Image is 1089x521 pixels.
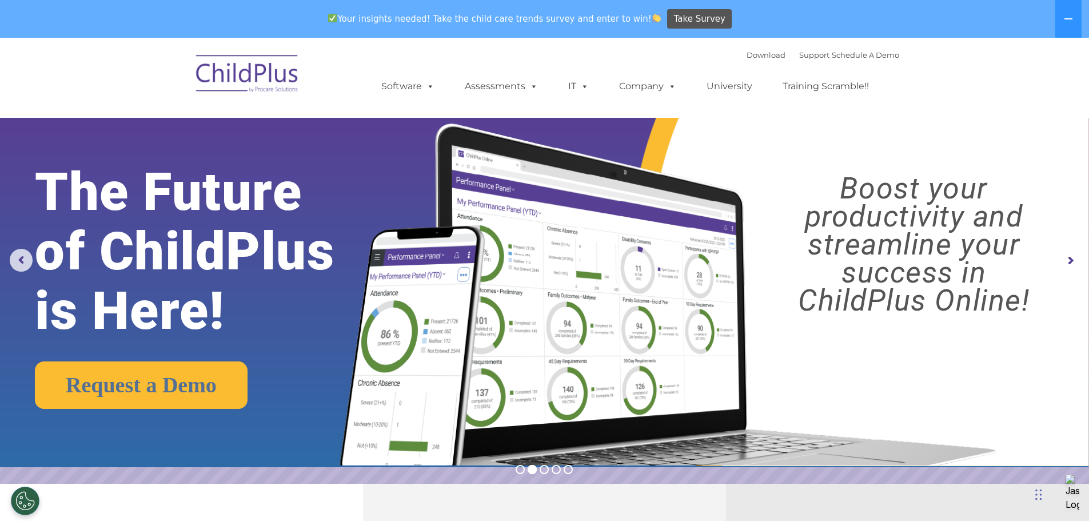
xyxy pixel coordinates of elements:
[652,14,661,22] img: 👏
[695,75,764,98] a: University
[1035,478,1042,512] div: Drag
[159,75,194,84] span: Last name
[674,9,725,29] span: Take Survey
[328,14,337,22] img: ✅
[35,162,382,341] rs-layer: The Future of ChildPlus is Here!
[453,75,549,98] a: Assessments
[557,75,600,98] a: IT
[747,50,785,59] a: Download
[608,75,688,98] a: Company
[747,50,899,59] font: |
[159,122,208,131] span: Phone number
[752,174,1075,315] rs-layer: Boost your productivity and streamline your success in ChildPlus Online!
[667,9,732,29] a: Take Survey
[190,47,305,104] img: ChildPlus by Procare Solutions
[324,7,666,30] span: Your insights needed! Take the child care trends survey and enter to win!
[771,75,880,98] a: Training Scramble!!
[35,361,248,409] a: Request a Demo
[11,487,39,515] button: Cookies Settings
[832,50,899,59] a: Schedule A Demo
[370,75,446,98] a: Software
[799,50,829,59] a: Support
[902,397,1089,521] iframe: Chat Widget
